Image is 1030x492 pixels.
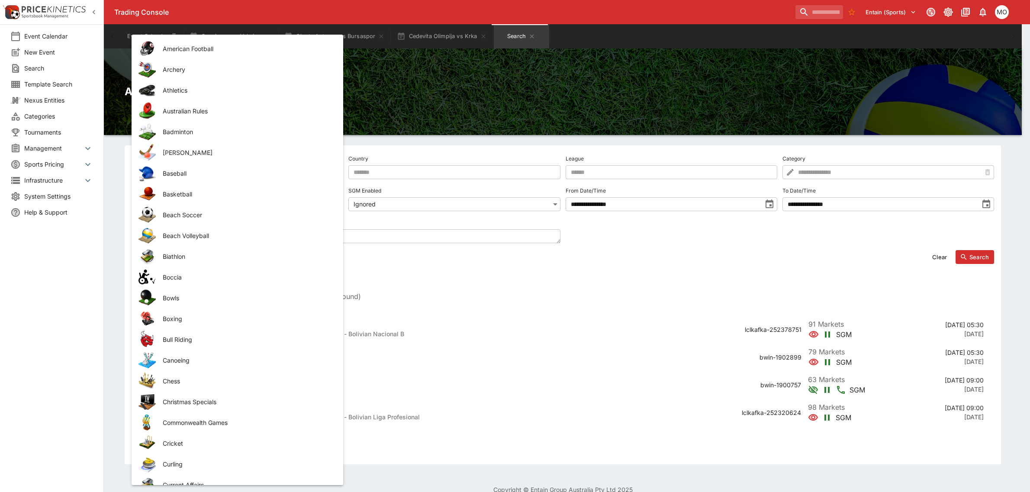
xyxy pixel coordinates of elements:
[138,227,156,244] img: beach_volleyball.png
[138,206,156,223] img: beach_soccer.png
[138,123,156,140] img: badminton.png
[138,164,156,182] img: baseball.png
[163,65,329,74] span: Archery
[138,144,156,161] img: bandy.png
[163,273,329,282] span: Boccia
[138,414,156,431] img: commonwealth_games.png
[163,314,329,323] span: Boxing
[163,439,329,448] span: Cricket
[163,169,329,178] span: Baseball
[163,418,329,427] span: Commonwealth Games
[138,268,156,286] img: boccia.png
[163,86,329,95] span: Athletics
[163,44,329,53] span: American Football
[138,248,156,265] img: other.png
[163,356,329,365] span: Canoeing
[163,231,329,240] span: Beach Volleyball
[163,148,329,157] span: [PERSON_NAME]
[163,252,329,261] span: Biathlon
[138,310,156,327] img: boxing.png
[138,331,156,348] img: bull_riding.png
[138,40,156,57] img: american_football.png
[163,335,329,344] span: Bull Riding
[163,376,329,386] span: Chess
[163,210,329,219] span: Beach Soccer
[163,397,329,406] span: Christmas Specials
[163,460,329,469] span: Curling
[138,61,156,78] img: archery.png
[138,393,156,410] img: specials.png
[138,102,156,119] img: australian_rules.png
[138,434,156,452] img: cricket.png
[138,81,156,99] img: athletics.png
[138,289,156,306] img: bowls.png
[138,372,156,389] img: chess.png
[163,480,329,489] span: Current Affairs
[163,190,329,199] span: Basketball
[138,351,156,369] img: canoeing.png
[163,106,329,116] span: Australian Rules
[163,293,329,302] span: Bowls
[138,455,156,473] img: curling.png
[163,127,329,136] span: Badminton
[138,185,156,203] img: basketball.png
